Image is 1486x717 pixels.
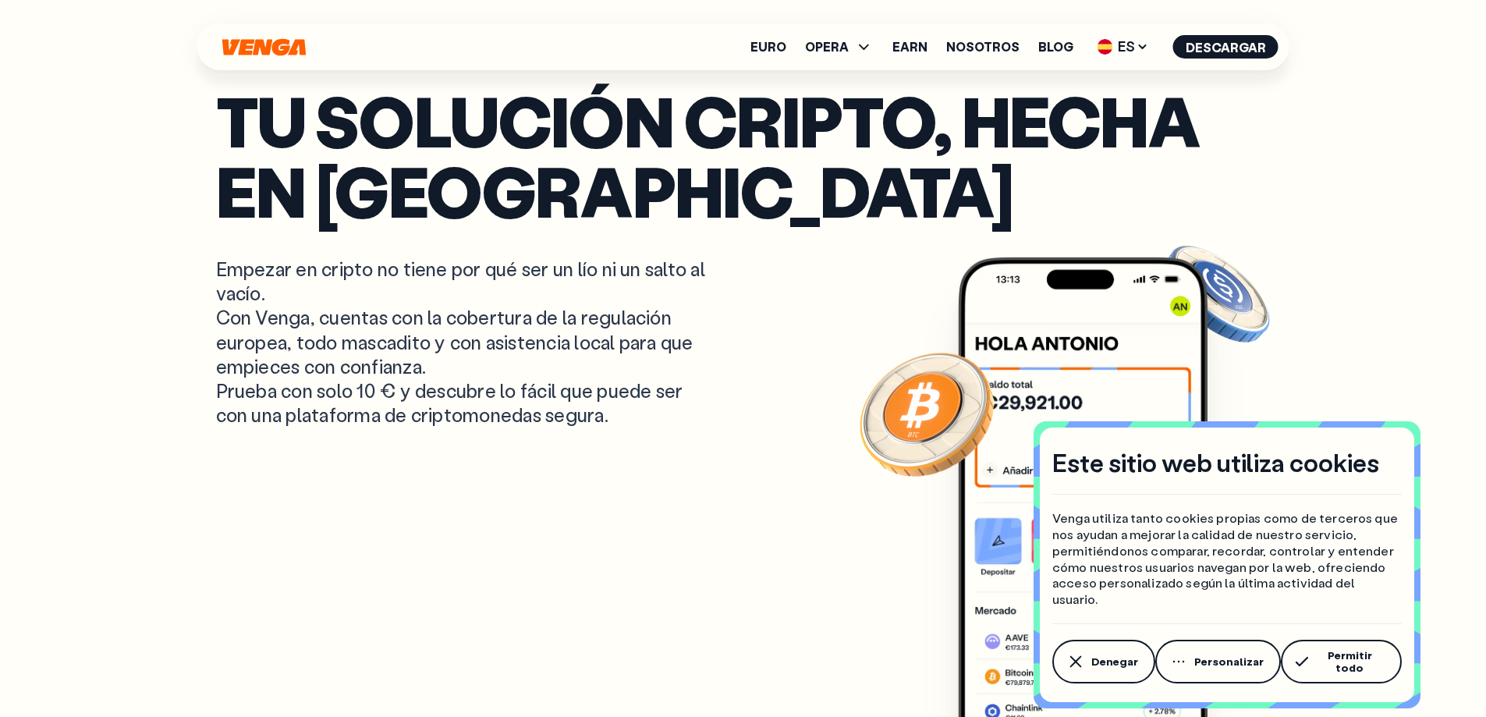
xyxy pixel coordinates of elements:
button: Permitir todo [1281,640,1402,683]
svg: Inicio [221,38,308,56]
span: OPERA [805,41,849,53]
a: Earn [892,41,927,53]
a: Blog [1038,41,1073,53]
p: Venga utiliza tanto cookies propias como de terceros que nos ayudan a mejorar la calidad de nuest... [1052,510,1402,608]
button: Descargar [1173,35,1279,59]
img: Bitcoin [856,343,997,484]
a: Euro [750,41,786,53]
span: Personalizar [1194,655,1264,668]
a: Nosotros [946,41,1020,53]
img: flag-es [1098,39,1113,55]
button: Denegar [1052,640,1155,683]
p: Empezar en cripto no tiene por qué ser un lío ni un salto al vacío. Con Venga, cuentas con la cob... [216,257,709,427]
span: Permitir todo [1314,649,1385,674]
p: Tu solución cripto, hecha en [GEOGRAPHIC_DATA] [216,85,1271,225]
img: USDC coin [1161,238,1273,350]
button: Personalizar [1155,640,1281,683]
span: ES [1092,34,1154,59]
span: OPERA [805,37,874,56]
h4: Este sitio web utiliza cookies [1052,446,1379,479]
span: Denegar [1091,655,1138,668]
